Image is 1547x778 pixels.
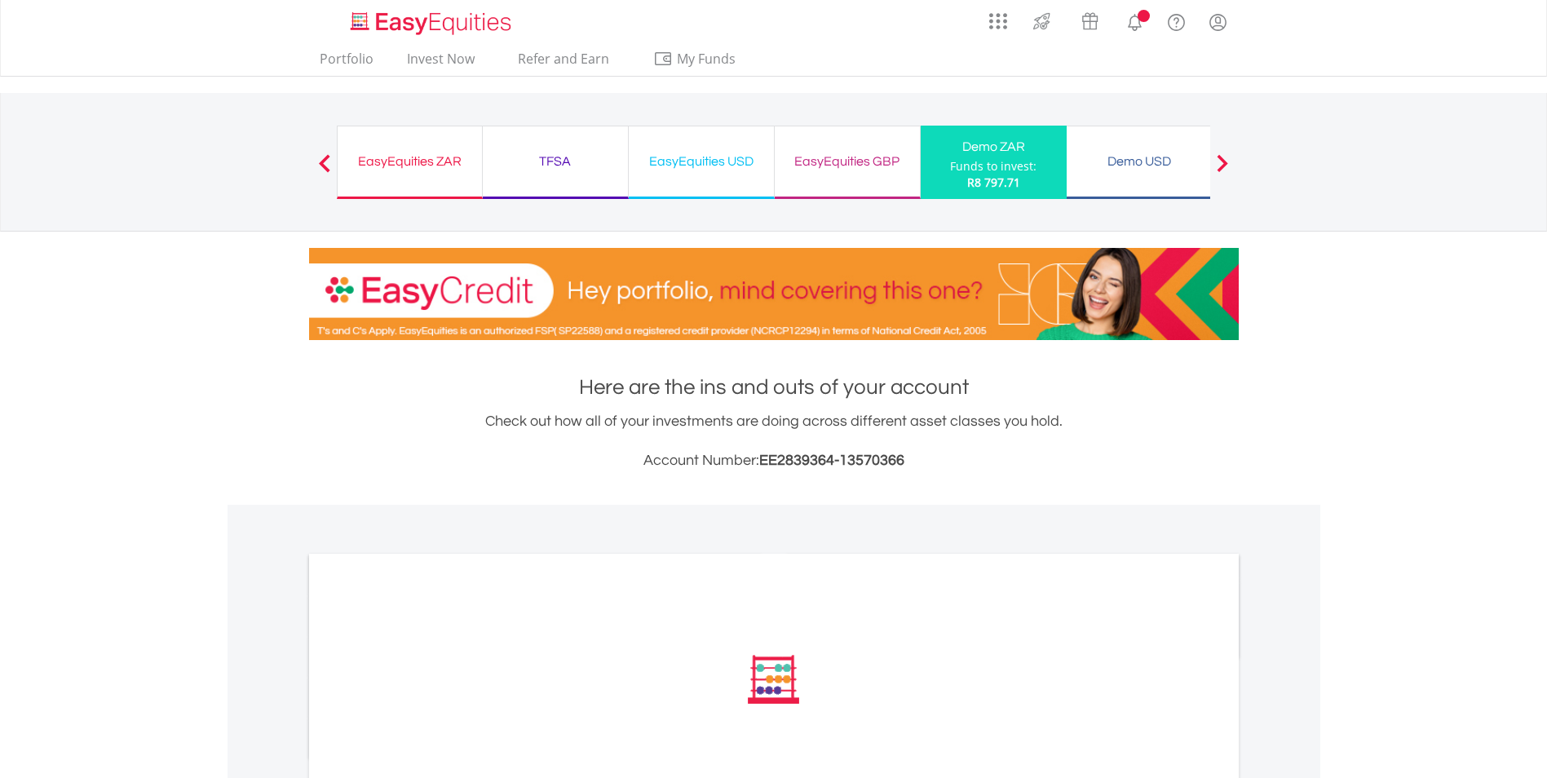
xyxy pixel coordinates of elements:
a: My Profile [1197,4,1239,40]
button: Previous [308,162,341,179]
a: Vouchers [1066,4,1114,34]
div: EasyEquities GBP [785,150,910,173]
img: thrive-v2.svg [1028,8,1055,34]
button: Next [1206,162,1239,179]
img: vouchers-v2.svg [1076,8,1103,34]
a: Home page [344,4,518,37]
img: grid-menu-icon.svg [989,12,1007,30]
h3: Account Number: [309,449,1239,472]
span: Refer and Earn [518,50,609,68]
a: Invest Now [400,51,481,76]
div: TFSA [493,150,618,173]
a: Refer and Earn [502,51,626,76]
span: My Funds [653,48,760,69]
div: Demo USD [1076,150,1202,173]
a: FAQ's and Support [1156,4,1197,37]
img: EasyCredit Promotion Banner [309,248,1239,340]
span: R8 797.71 [967,175,1020,190]
a: Portfolio [313,51,380,76]
a: AppsGrid [979,4,1018,30]
div: Funds to invest: [950,158,1036,175]
div: EasyEquities USD [639,150,764,173]
div: Demo ZAR [930,135,1057,158]
img: EasyEquities_Logo.png [347,10,518,37]
h1: Here are the ins and outs of your account [309,373,1239,402]
div: Check out how all of your investments are doing across different asset classes you hold. [309,410,1239,472]
div: EasyEquities ZAR [347,150,472,173]
a: Notifications [1114,4,1156,37]
span: EE2839364-13570366 [759,453,904,468]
